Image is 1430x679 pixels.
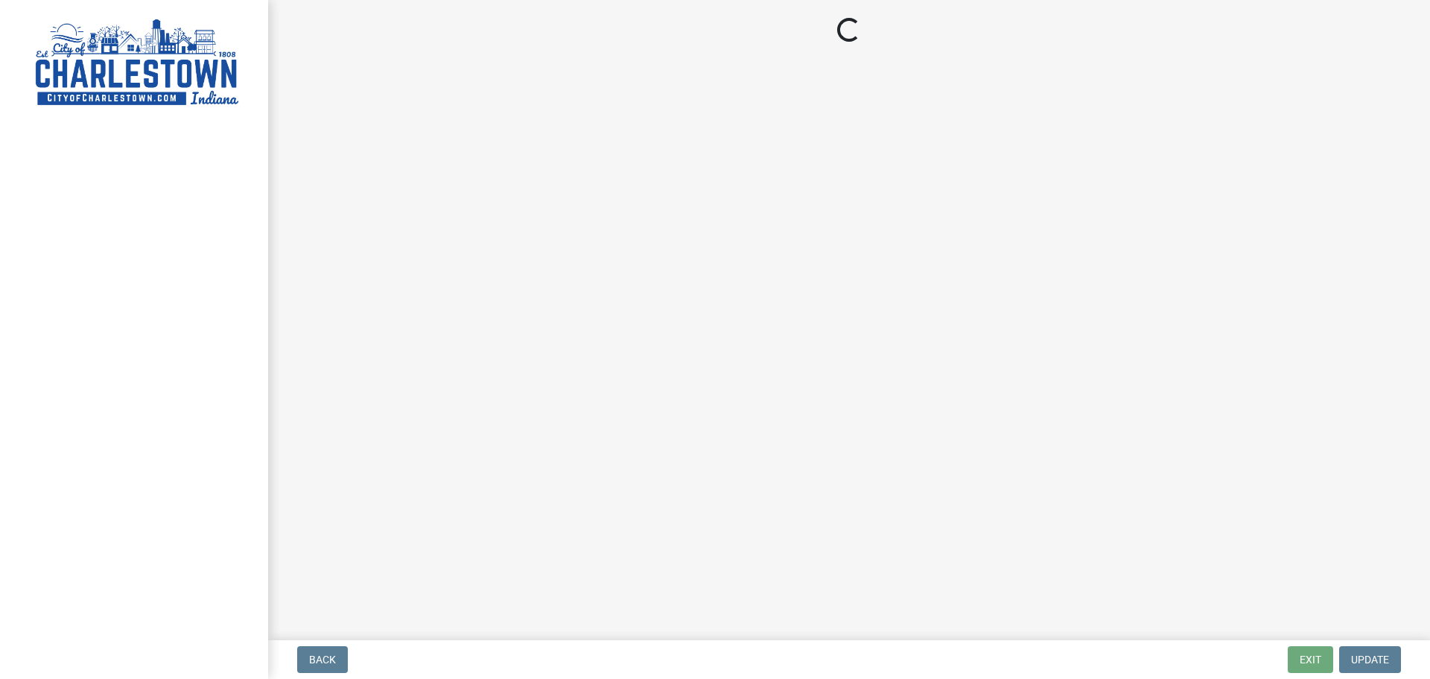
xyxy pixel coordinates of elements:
span: Update [1351,654,1389,666]
button: Update [1339,646,1401,673]
img: City of Charlestown, Indiana [30,16,244,110]
span: Back [309,654,336,666]
button: Back [297,646,348,673]
button: Exit [1288,646,1333,673]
